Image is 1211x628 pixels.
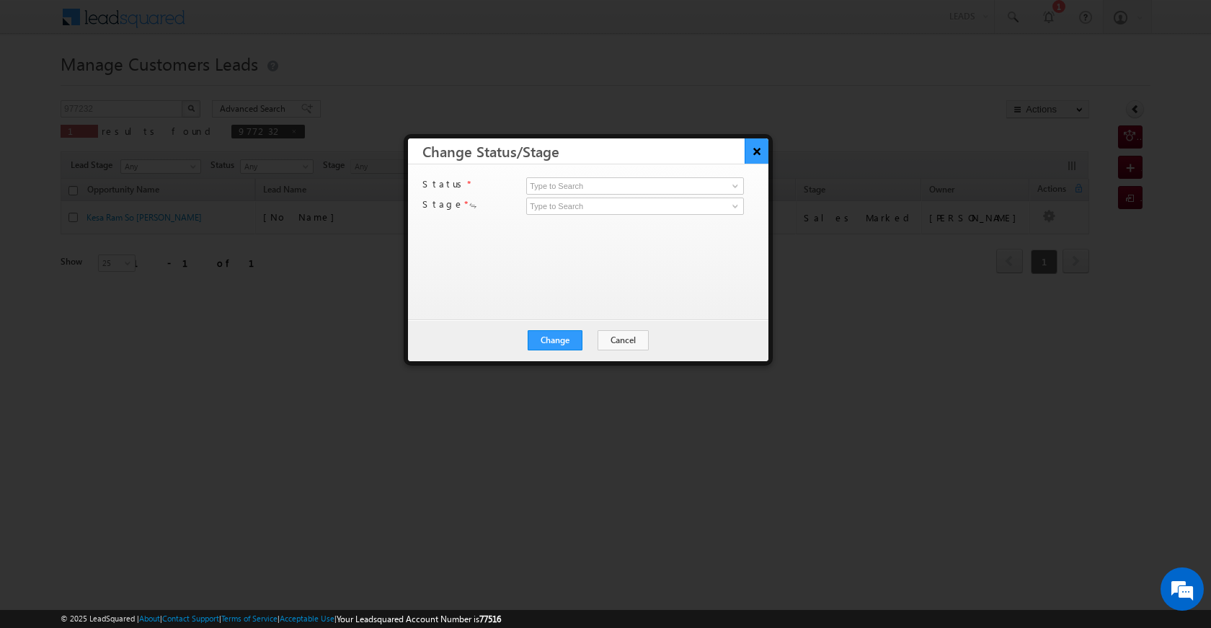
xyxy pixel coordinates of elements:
button: × [745,138,768,164]
div: Minimize live chat window [236,7,271,42]
label: Status [422,177,467,190]
span: Your Leadsquared Account Number is [337,614,501,624]
a: Terms of Service [221,614,278,623]
em: Start Chat [196,444,262,464]
button: Cancel [598,330,649,350]
span: © 2025 LeadSquared | | | | | [61,612,501,626]
a: Acceptable Use [280,614,334,623]
input: Type to Search [526,177,744,195]
h3: Change Status/Stage [422,138,768,164]
a: Contact Support [162,614,219,623]
textarea: Type your message and hit 'Enter' [19,133,263,432]
label: Stage [422,198,464,211]
button: Change [528,330,582,350]
span: 77516 [479,614,501,624]
input: Type to Search [526,198,744,215]
a: About [139,614,160,623]
a: Show All Items [724,199,742,213]
img: d_60004797649_company_0_60004797649 [25,76,61,94]
div: Chat with us now [75,76,242,94]
a: Show All Items [724,179,742,193]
